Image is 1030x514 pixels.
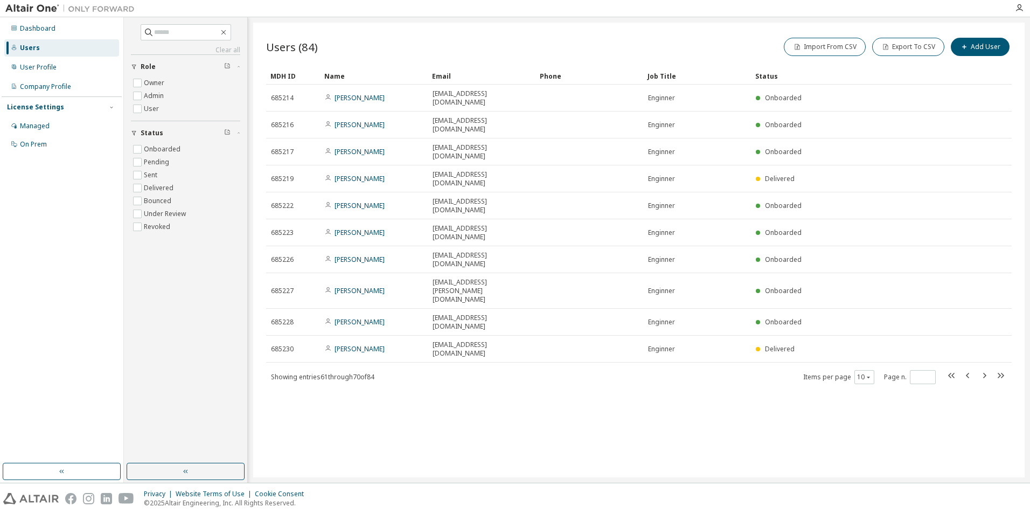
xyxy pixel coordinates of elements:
span: Enginner [648,255,675,264]
span: [EMAIL_ADDRESS][DOMAIN_NAME] [433,224,531,241]
div: Users [20,44,40,52]
div: Cookie Consent [255,490,310,498]
span: 685222 [271,202,294,210]
div: Email [432,67,531,85]
span: Onboarded [765,201,802,210]
span: Onboarded [765,228,802,237]
span: [EMAIL_ADDRESS][PERSON_NAME][DOMAIN_NAME] [433,278,531,304]
span: [EMAIL_ADDRESS][DOMAIN_NAME] [433,116,531,134]
div: Job Title [648,67,747,85]
span: 685230 [271,345,294,353]
span: Role [141,62,156,71]
div: Managed [20,122,50,130]
span: 685223 [271,228,294,237]
label: Admin [144,89,166,102]
a: [PERSON_NAME] [335,93,385,102]
span: 685228 [271,318,294,327]
img: instagram.svg [83,493,94,504]
span: 685216 [271,121,294,129]
label: Bounced [144,195,173,207]
span: Onboarded [765,317,802,327]
span: 685226 [271,255,294,264]
span: [EMAIL_ADDRESS][DOMAIN_NAME] [433,143,531,161]
a: [PERSON_NAME] [335,174,385,183]
a: [PERSON_NAME] [335,286,385,295]
a: [PERSON_NAME] [335,201,385,210]
img: facebook.svg [65,493,76,504]
label: Delivered [144,182,176,195]
span: Enginner [648,318,675,327]
span: Clear filter [224,62,231,71]
span: Showing entries 61 through 70 of 84 [271,372,374,381]
button: Add User [951,38,1010,56]
a: [PERSON_NAME] [335,344,385,353]
button: Status [131,121,240,145]
span: Delivered [765,174,795,183]
span: Onboarded [765,147,802,156]
span: Enginner [648,94,675,102]
span: [EMAIL_ADDRESS][DOMAIN_NAME] [433,251,531,268]
div: Status [755,67,956,85]
img: altair_logo.svg [3,493,59,504]
label: Revoked [144,220,172,233]
label: Owner [144,77,166,89]
a: [PERSON_NAME] [335,147,385,156]
button: 10 [857,373,872,381]
span: Users (84) [266,39,318,54]
span: Items per page [803,370,874,384]
span: Page n. [884,370,936,384]
span: Onboarded [765,255,802,264]
div: Privacy [144,490,176,498]
div: User Profile [20,63,57,72]
label: Pending [144,156,171,169]
div: Company Profile [20,82,71,91]
a: [PERSON_NAME] [335,228,385,237]
span: 685227 [271,287,294,295]
span: 685217 [271,148,294,156]
a: [PERSON_NAME] [335,120,385,129]
img: Altair One [5,3,140,14]
label: User [144,102,161,115]
div: On Prem [20,140,47,149]
span: Enginner [648,148,675,156]
p: © 2025 Altair Engineering, Inc. All Rights Reserved. [144,498,310,508]
a: [PERSON_NAME] [335,317,385,327]
span: Enginner [648,202,675,210]
div: Name [324,67,423,85]
span: [EMAIL_ADDRESS][DOMAIN_NAME] [433,341,531,358]
a: [PERSON_NAME] [335,255,385,264]
div: Dashboard [20,24,55,33]
span: Enginner [648,287,675,295]
span: Delivered [765,344,795,353]
span: [EMAIL_ADDRESS][DOMAIN_NAME] [433,89,531,107]
span: Onboarded [765,286,802,295]
span: Enginner [648,345,675,353]
button: Role [131,55,240,79]
span: [EMAIL_ADDRESS][DOMAIN_NAME] [433,170,531,187]
img: youtube.svg [119,493,134,504]
span: Clear filter [224,129,231,137]
span: Onboarded [765,120,802,129]
label: Onboarded [144,143,183,156]
span: Enginner [648,121,675,129]
span: Enginner [648,175,675,183]
div: MDH ID [270,67,316,85]
div: License Settings [7,103,64,112]
label: Sent [144,169,159,182]
label: Under Review [144,207,188,220]
span: 685219 [271,175,294,183]
img: linkedin.svg [101,493,112,504]
span: Onboarded [765,93,802,102]
span: [EMAIL_ADDRESS][DOMAIN_NAME] [433,197,531,214]
span: 685214 [271,94,294,102]
span: [EMAIL_ADDRESS][DOMAIN_NAME] [433,314,531,331]
button: Import From CSV [784,38,866,56]
span: Status [141,129,163,137]
div: Phone [540,67,639,85]
div: Website Terms of Use [176,490,255,498]
button: Export To CSV [872,38,944,56]
span: Enginner [648,228,675,237]
a: Clear all [131,46,240,54]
